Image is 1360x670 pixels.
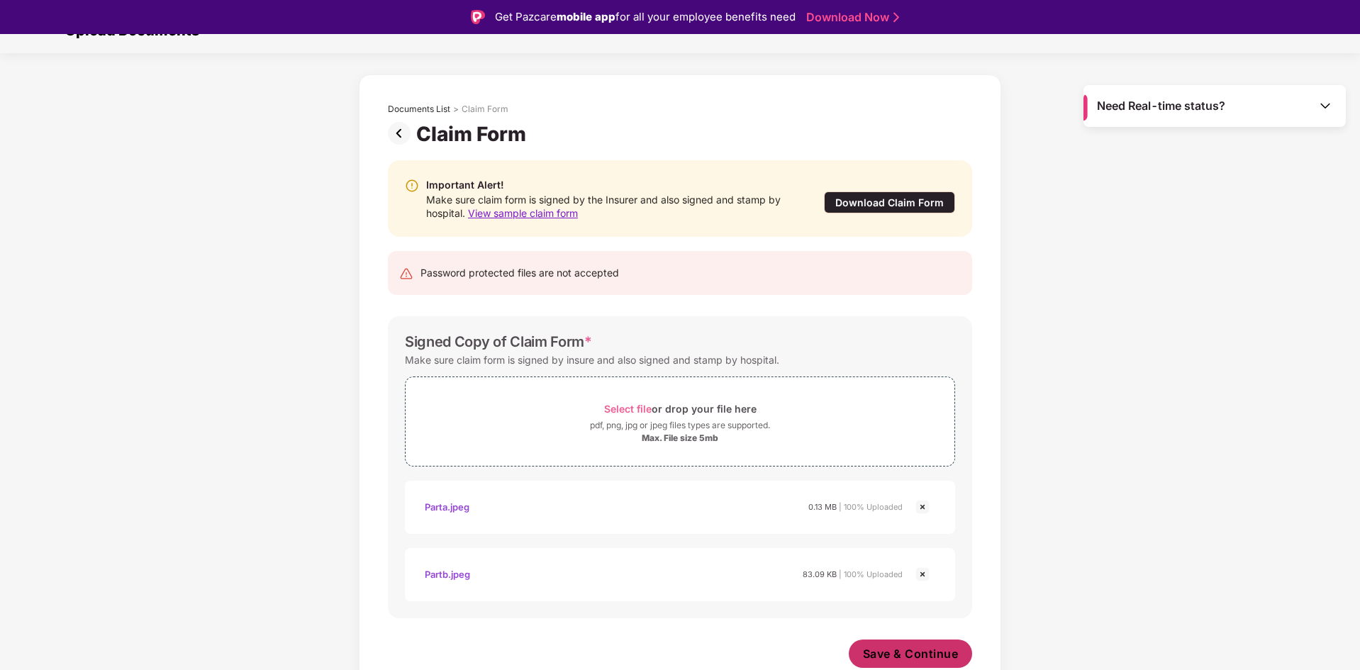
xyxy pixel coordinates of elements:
div: Download Claim Form [824,191,955,213]
span: View sample claim form [468,207,578,219]
img: svg+xml;base64,PHN2ZyBpZD0iQ3Jvc3MtMjR4MjQiIHhtbG5zPSJodHRwOi8vd3d3LnczLm9yZy8yMDAwL3N2ZyIgd2lkdG... [914,566,931,583]
strong: mobile app [557,10,615,23]
div: Make sure claim form is signed by the Insurer and also signed and stamp by hospital. [426,193,795,220]
div: or drop your file here [604,399,757,418]
div: Make sure claim form is signed by insure and also signed and stamp by hospital. [405,350,779,369]
span: Select file [604,403,652,415]
div: Password protected files are not accepted [420,265,619,281]
div: Get Pazcare for all your employee benefits need [495,9,796,26]
img: Stroke [893,10,899,25]
span: Save & Continue [863,646,959,661]
div: Parta.jpeg [425,495,469,519]
div: Claim Form [416,122,532,146]
span: Need Real-time status? [1097,99,1225,113]
div: pdf, png, jpg or jpeg files types are supported. [590,418,770,432]
img: svg+xml;base64,PHN2ZyBpZD0iQ3Jvc3MtMjR4MjQiIHhtbG5zPSJodHRwOi8vd3d3LnczLm9yZy8yMDAwL3N2ZyIgd2lkdG... [914,498,931,515]
span: Select fileor drop your file herepdf, png, jpg or jpeg files types are supported.Max. File size 5mb [406,388,954,455]
div: Documents List [388,104,450,115]
span: | 100% Uploaded [839,502,903,512]
img: Toggle Icon [1318,99,1332,113]
img: Logo [471,10,485,24]
div: Signed Copy of Claim Form [405,333,592,350]
button: Save & Continue [849,640,973,668]
span: 0.13 MB [808,502,837,512]
div: Important Alert! [426,177,795,193]
div: Claim Form [462,104,508,115]
a: Download Now [806,10,895,25]
span: | 100% Uploaded [839,569,903,579]
img: svg+xml;base64,PHN2ZyB4bWxucz0iaHR0cDovL3d3dy53My5vcmcvMjAwMC9zdmciIHdpZHRoPSIyNCIgaGVpZ2h0PSIyNC... [399,267,413,281]
div: Partb.jpeg [425,562,470,586]
div: Max. File size 5mb [642,432,718,444]
img: svg+xml;base64,PHN2ZyBpZD0iUHJldi0zMngzMiIgeG1sbnM9Imh0dHA6Ly93d3cudzMub3JnLzIwMDAvc3ZnIiB3aWR0aD... [388,122,416,145]
span: 83.09 KB [803,569,837,579]
div: > [453,104,459,115]
img: svg+xml;base64,PHN2ZyBpZD0iV2FybmluZ18tXzIweDIwIiBkYXRhLW5hbWU9Ildhcm5pbmcgLSAyMHgyMCIgeG1sbnM9Im... [405,179,419,193]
